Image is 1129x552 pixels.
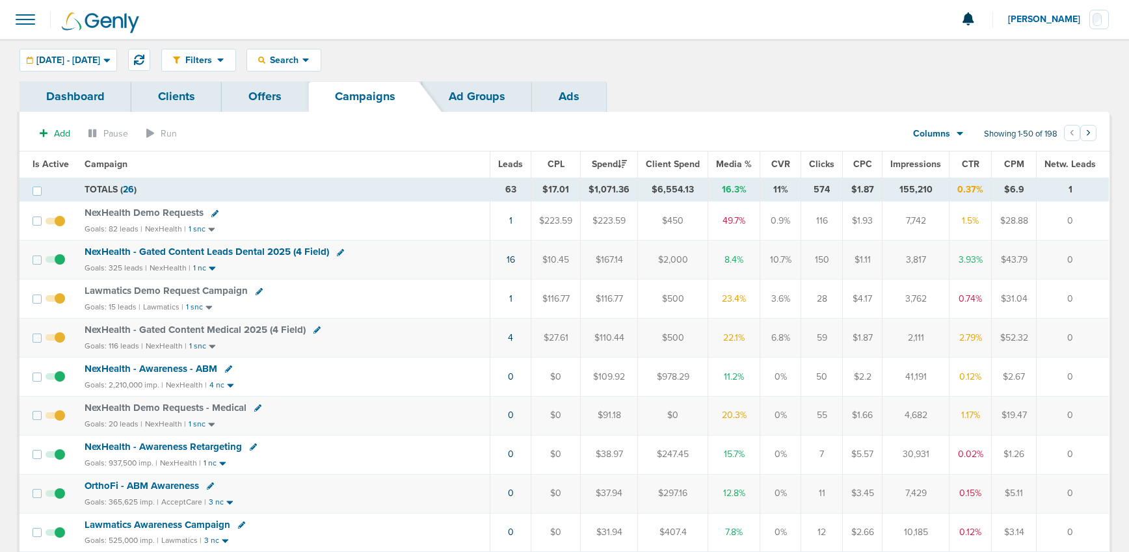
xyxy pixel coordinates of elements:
td: 0.02% [950,435,992,474]
td: 11% [760,177,801,202]
span: CPM [1004,159,1024,170]
button: Add [33,124,77,143]
span: OrthoFi - ABM Awareness [85,480,199,492]
td: 0 [1037,357,1109,396]
td: 0.37% [950,177,992,202]
small: NexHealth | [150,263,191,272]
ul: Pagination [1064,127,1096,142]
small: Goals: 937,500 imp. | [85,458,157,468]
td: $2.66 [843,513,883,552]
a: 0 [508,410,514,421]
small: 1 snc [186,302,203,312]
td: 50 [801,357,843,396]
td: 3.93% [950,241,992,280]
td: $10.45 [531,241,581,280]
td: $0 [531,474,581,513]
small: NexHealth | [160,458,201,467]
td: 30,931 [883,435,950,474]
td: $297.16 [638,474,708,513]
td: $0 [531,513,581,552]
span: CPC [853,159,872,170]
td: $1.93 [843,202,883,241]
td: 0 [1037,396,1109,435]
td: 0 [1037,513,1109,552]
span: Columns [913,127,950,140]
td: 1.17% [950,396,992,435]
span: NexHealth - Awareness Retargeting [85,441,242,453]
td: 0 [1037,241,1109,280]
td: 15.7% [708,435,760,474]
td: 16.3% [708,177,760,202]
td: $91.18 [581,396,638,435]
span: Filters [180,55,217,66]
td: $1.26 [992,435,1037,474]
img: Genly [62,12,139,33]
td: 55 [801,396,843,435]
td: 7.8% [708,513,760,552]
small: 3 nc [204,536,219,545]
a: Dashboard [20,81,131,112]
span: Search [265,55,302,66]
td: 116 [801,202,843,241]
td: 41,191 [883,357,950,396]
a: 1 [509,293,512,304]
td: $43.79 [992,241,1037,280]
a: 0 [508,449,514,460]
span: Add [54,128,70,139]
td: 20.3% [708,396,760,435]
span: Netw. Leads [1044,159,1096,170]
td: 0% [760,396,801,435]
td: $19.47 [992,396,1037,435]
td: 0 [1037,435,1109,474]
td: 10.7% [760,241,801,280]
span: Campaign [85,159,127,170]
small: 1 nc [204,458,217,468]
td: $28.88 [992,202,1037,241]
small: Goals: 82 leads | [85,224,142,234]
small: Goals: 116 leads | [85,341,143,351]
span: Client Spend [646,159,700,170]
td: $110.44 [581,319,638,358]
small: Lawmatics | [161,536,202,545]
span: 26 [123,184,134,195]
td: 0 [1037,319,1109,358]
td: $6,554.13 [638,177,708,202]
td: 0.12% [950,513,992,552]
small: Goals: 2,210,000 imp. | [85,380,163,390]
td: $500 [638,280,708,319]
td: 7 [801,435,843,474]
span: Spend [592,159,627,170]
a: 0 [508,527,514,538]
span: Media % [716,159,752,170]
td: $1,071.36 [581,177,638,202]
td: $223.59 [531,202,581,241]
td: 63 [490,177,531,202]
td: $109.92 [581,357,638,396]
td: $0 [531,435,581,474]
small: AcceptCare | [161,497,206,506]
td: $52.32 [992,319,1037,358]
span: NexHealth Demo Requests - Medical [85,402,246,414]
td: $223.59 [581,202,638,241]
small: Goals: 20 leads | [85,419,142,429]
span: Lawmatics Awareness Campaign [85,519,230,531]
td: 10,185 [883,513,950,552]
a: 16 [507,254,515,265]
a: Ad Groups [422,81,532,112]
td: $0 [531,357,581,396]
a: 1 [509,215,512,226]
td: 2.79% [950,319,992,358]
small: Goals: 365,625 imp. | [85,497,159,507]
td: $0 [638,396,708,435]
td: $116.77 [531,280,581,319]
span: [PERSON_NAME] [1008,15,1089,24]
td: 11 [801,474,843,513]
td: 2,111 [883,319,950,358]
td: 0.15% [950,474,992,513]
td: $31.94 [581,513,638,552]
td: $27.61 [531,319,581,358]
td: 574 [801,177,843,202]
a: Campaigns [308,81,422,112]
td: $6.9 [992,177,1037,202]
small: 1 snc [189,419,206,429]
